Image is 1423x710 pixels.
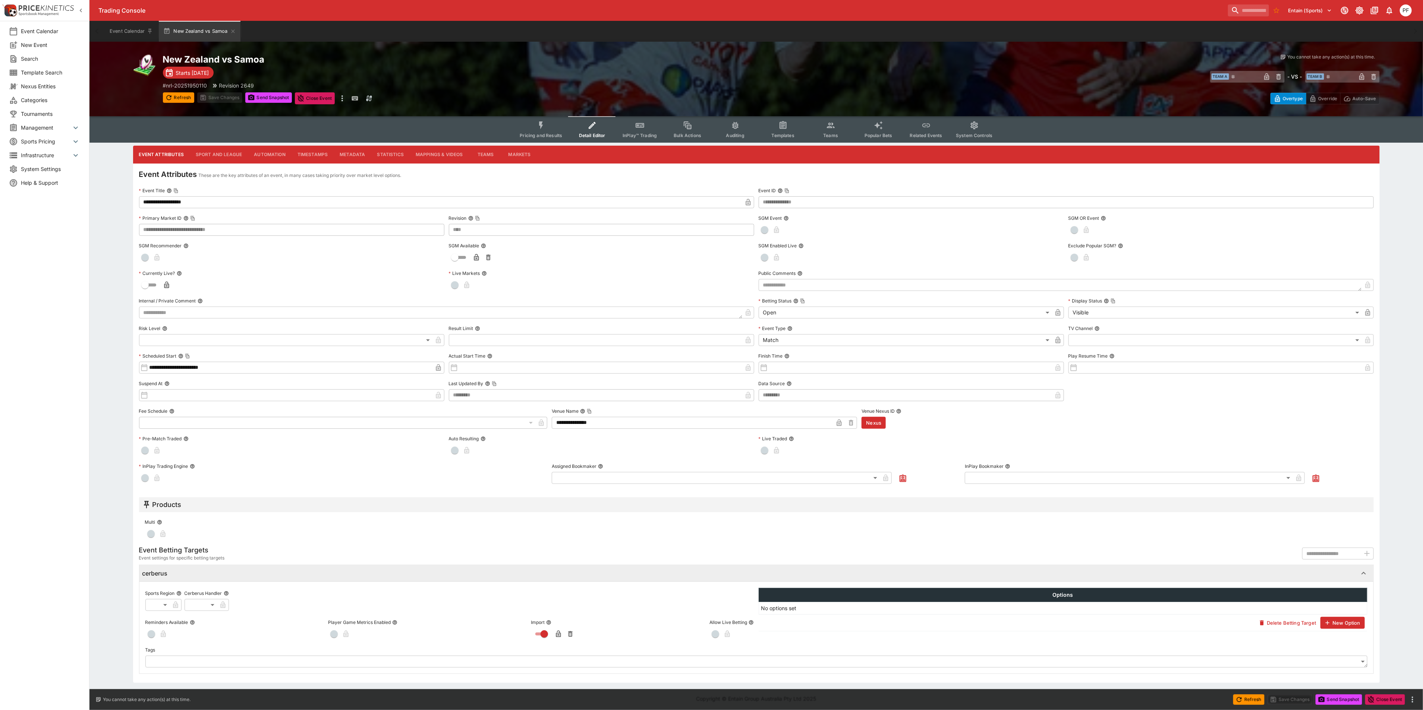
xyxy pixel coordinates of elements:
[21,110,80,118] span: Tournaments
[139,554,225,562] span: Event settings for specific betting targets
[103,696,191,703] p: You cannot take any action(s) at this time.
[139,187,165,194] p: Event Title
[772,133,794,138] span: Templates
[789,436,794,441] button: Live Traded
[800,298,805,304] button: Copy To Clipboard
[19,5,74,11] img: PriceKinetics
[1255,617,1320,629] button: Delete Betting Target
[392,620,397,625] button: Player Game Metrics Enabled
[759,325,786,332] p: Event Type
[219,82,254,89] p: Revision 2649
[469,146,503,164] button: Teams
[787,326,793,331] button: Event Type
[468,216,473,221] button: RevisionCopy To Clipboard
[449,353,486,359] p: Actual Start Time
[152,500,182,509] h5: Products
[190,216,195,221] button: Copy To Clipboard
[514,116,998,143] div: Event type filters
[487,354,492,359] button: Actual Start Time
[759,435,787,442] p: Live Traded
[1104,298,1109,304] button: Display StatusCopy To Clipboard
[334,146,371,164] button: Metadata
[481,243,486,248] button: SGM Available
[1338,4,1351,17] button: Connected to PK
[21,82,80,90] span: Nexus Entities
[1212,73,1229,80] span: Team A
[139,353,177,359] p: Scheduled Start
[133,146,190,164] button: Event Attributes
[21,179,80,187] span: Help & Support
[449,380,484,387] p: Last Updated By
[139,380,163,387] p: Suspend At
[159,21,240,42] button: New Zealand vs Samoa
[21,151,71,159] span: Infrastructure
[1408,695,1417,704] button: more
[163,92,194,103] button: Refresh
[1318,95,1337,102] p: Override
[749,620,754,625] button: Allow Live Betting
[587,409,592,414] button: Copy To Clipboard
[1284,4,1337,16] button: Select Tenant
[793,298,799,304] button: Betting StatusCopy To Clipboard
[183,216,189,221] button: Primary Market IDCopy To Clipboard
[371,146,410,164] button: Statistics
[784,354,790,359] button: Finish Time
[1368,4,1381,17] button: Documentation
[139,325,161,332] p: Risk Level
[145,519,155,525] p: Multi
[475,326,480,331] button: Result Limit
[1316,694,1362,705] button: Send Snapshot
[449,215,467,221] p: Revision
[21,55,80,63] span: Search
[546,620,551,625] button: Import
[1353,95,1376,102] p: Auto-Save
[139,270,175,276] p: Currently Live?
[1101,216,1106,221] button: SGM OR Event
[485,381,490,386] button: Last Updated ByCopy To Clipboard
[1400,4,1412,16] div: Peter Fairgrieve
[449,270,480,276] p: Live Markets
[580,409,585,414] button: Venue NameCopy To Clipboard
[1288,54,1375,60] p: You cannot take any action(s) at this time.
[142,570,168,577] h6: cerberus
[410,146,469,164] button: Mappings & Videos
[1111,298,1116,304] button: Copy To Clipboard
[482,271,487,276] button: Live Markets
[21,96,80,104] span: Categories
[338,92,347,104] button: more
[759,307,1052,318] div: Open
[623,133,657,138] span: InPlay™ Trading
[190,464,195,469] button: InPlay Trading Engine
[1340,93,1379,104] button: Auto-Save
[552,463,596,469] p: Assigned Bookmaker
[865,133,892,138] span: Popular Bets
[1271,93,1380,104] div: Start From
[190,620,195,625] button: Reminders Available
[784,188,790,193] button: Copy To Clipboard
[965,463,1004,469] p: InPlay Bookmaker
[1068,307,1362,318] div: Visible
[862,417,886,429] button: Nexus
[163,82,207,89] p: Copy To Clipboard
[787,381,792,386] button: Data Source
[1283,95,1303,102] p: Overtype
[759,270,796,276] p: Public Comments
[21,124,71,131] span: Management
[552,408,579,414] p: Venue Name
[531,619,545,625] p: Import
[183,436,189,441] button: Pre-Match Traded
[1068,353,1108,359] p: Play Resume Time
[133,54,157,77] img: rugby_league.png
[1288,73,1302,80] h6: - VS -
[449,325,473,332] p: Result Limit
[139,243,182,249] p: SGM Recommender
[896,409,901,414] button: Venue Nexus ID
[475,216,480,221] button: Copy To Clipboard
[1005,464,1010,469] button: InPlay Bookmaker
[910,133,942,138] span: Related Events
[449,435,479,442] p: Auto Resulting
[674,133,701,138] span: Bulk Actions
[1383,4,1396,17] button: Notifications
[1306,93,1341,104] button: Override
[1109,354,1115,359] button: Play Resume Time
